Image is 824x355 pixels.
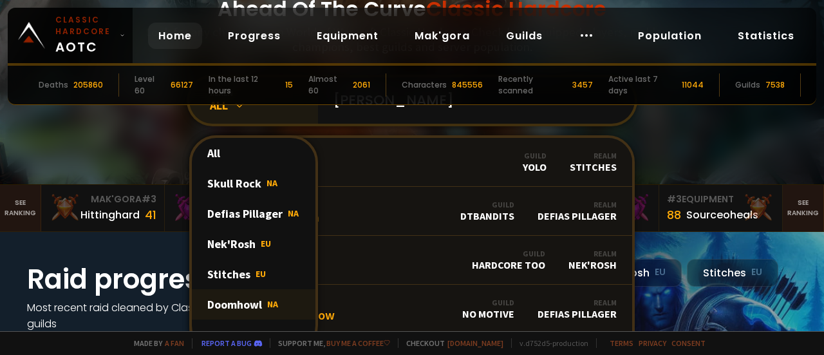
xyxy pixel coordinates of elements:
[209,73,280,97] div: In the last 12 hours
[165,185,288,231] a: Mak'Gora#2Rivench100
[353,79,370,91] div: 2061
[523,151,547,173] div: Yolo
[270,338,390,348] span: Support me,
[192,229,315,259] div: Nek'Rosh
[55,14,115,57] span: AOTC
[572,79,593,91] div: 3457
[655,266,666,279] small: EU
[27,259,285,300] h1: Raid progress
[270,329,280,340] span: EU
[682,79,704,91] div: 11044
[192,138,632,187] a: Level10PippiniGuildYoloRealmStitches
[192,138,315,168] div: All
[126,338,184,348] span: Made by
[142,193,156,206] span: # 3
[308,73,348,97] div: Almost 60
[496,23,553,49] a: Guilds
[727,23,805,49] a: Statistics
[261,238,271,249] span: EU
[267,177,277,189] span: NA
[568,249,617,271] div: Nek'Rosh
[192,320,315,350] div: Soulseeker
[306,23,389,49] a: Equipment
[80,207,140,223] div: Hittinghard
[570,151,617,173] div: Stitches
[538,298,617,307] div: Realm
[568,249,617,258] div: Realm
[201,338,252,348] a: Report a bug
[751,266,762,279] small: EU
[639,338,666,348] a: Privacy
[608,73,677,97] div: Active last 7 days
[326,338,390,348] a: Buy me a coffee
[173,193,280,206] div: Mak'Gora
[765,79,785,91] div: 7538
[49,193,156,206] div: Mak'Gora
[145,206,156,224] div: 41
[55,14,115,37] small: Classic Hardcore
[460,200,514,209] div: Guild
[267,298,278,310] span: NA
[671,338,706,348] a: Consent
[452,79,483,91] div: 845556
[570,151,617,160] div: Realm
[192,259,315,289] div: Stitches
[210,98,318,113] div: All
[171,79,193,91] div: 66127
[462,298,514,307] div: Guild
[165,338,184,348] a: a fan
[667,206,681,224] div: 88
[472,249,545,271] div: Hardcore Too
[288,207,299,219] span: NA
[192,285,632,334] a: Level51PippincowGuildno motiveRealmDefias Pillager
[192,198,315,229] div: Defias Pillager
[460,200,514,222] div: DTBandits
[398,338,503,348] span: Checkout
[218,23,291,49] a: Progress
[472,249,545,258] div: Guild
[285,79,293,91] div: 15
[783,185,824,231] a: Seeranking
[538,200,617,209] div: Realm
[404,23,480,49] a: Mak'gora
[73,79,103,91] div: 205860
[192,168,315,198] div: Skull Rock
[511,338,588,348] span: v. d752d5 - production
[538,200,617,222] div: Defias Pillager
[447,338,503,348] a: [DOMAIN_NAME]
[686,207,758,223] div: Sourceoheals
[8,8,133,63] a: Classic HardcoreAOTC
[135,73,165,97] div: Level 60
[610,338,633,348] a: Terms
[628,23,712,49] a: Population
[39,79,68,91] div: Deaths
[523,151,547,160] div: Guild
[256,268,266,280] span: EU
[402,79,447,91] div: Characters
[667,193,682,206] span: # 3
[148,23,202,49] a: Home
[462,298,514,320] div: no motive
[735,79,760,91] div: Guilds
[192,289,315,320] div: Doomhowl
[192,236,632,285] a: Level11PippintGuildHardcore TooRealmNek'Rosh
[659,185,783,231] a: #3Equipment88Sourceoheals
[687,259,778,287] div: Stitches
[538,298,617,320] div: Defias Pillager
[41,185,165,231] a: Mak'Gora#3Hittinghard41
[498,73,567,97] div: Recently scanned
[27,300,285,332] h4: Most recent raid cleaned by Classic Hardcore guilds
[192,187,632,236] a: Level17PippinnGuildDTBanditsRealmDefias Pillager
[667,193,774,206] div: Equipment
